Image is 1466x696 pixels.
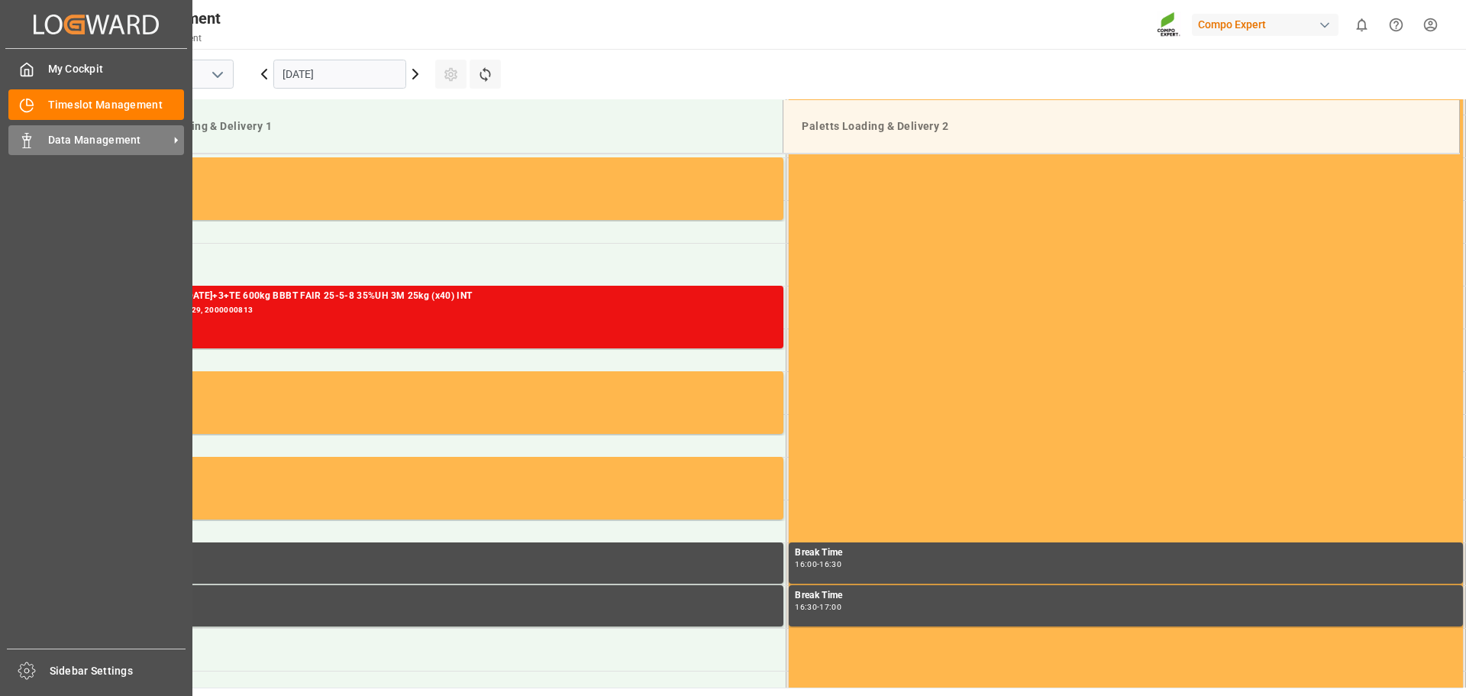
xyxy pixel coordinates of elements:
[796,112,1447,141] div: Paletts Loading & Delivery 2
[115,545,777,561] div: Break Time
[50,663,186,679] span: Sidebar Settings
[115,374,777,390] div: Occupied
[1192,14,1338,36] div: Compo Expert
[115,304,777,317] div: Main ref : 6100001829, 2000000813
[819,604,841,610] div: 17:00
[273,60,406,89] input: DD.MM.YYYY
[8,89,184,119] a: Timeslot Management
[48,132,169,148] span: Data Management
[819,561,841,568] div: 16:30
[1157,11,1181,38] img: Screenshot%202023-09-29%20at%2010.02.21.png_1712312052.png
[817,604,819,610] div: -
[1379,8,1413,42] button: Help Center
[48,61,185,77] span: My Cockpit
[115,460,777,475] div: Occupied
[205,63,228,86] button: open menu
[795,588,1457,604] div: Break Time
[817,561,819,568] div: -
[795,545,1457,561] div: Break Time
[8,54,184,84] a: My Cockpit
[1192,10,1345,39] button: Compo Expert
[115,160,777,176] div: Occupied
[48,97,185,113] span: Timeslot Management
[1345,8,1379,42] button: show 0 new notifications
[119,112,770,141] div: Paletts Loading & Delivery 1
[795,561,817,568] div: 16:00
[115,289,777,304] div: NTC PREMIUM [DATE]+3+TE 600kg BBBT FAIR 25-5-8 35%UH 3M 25kg (x40) INT
[115,588,777,604] div: Break Time
[795,604,817,610] div: 16:30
